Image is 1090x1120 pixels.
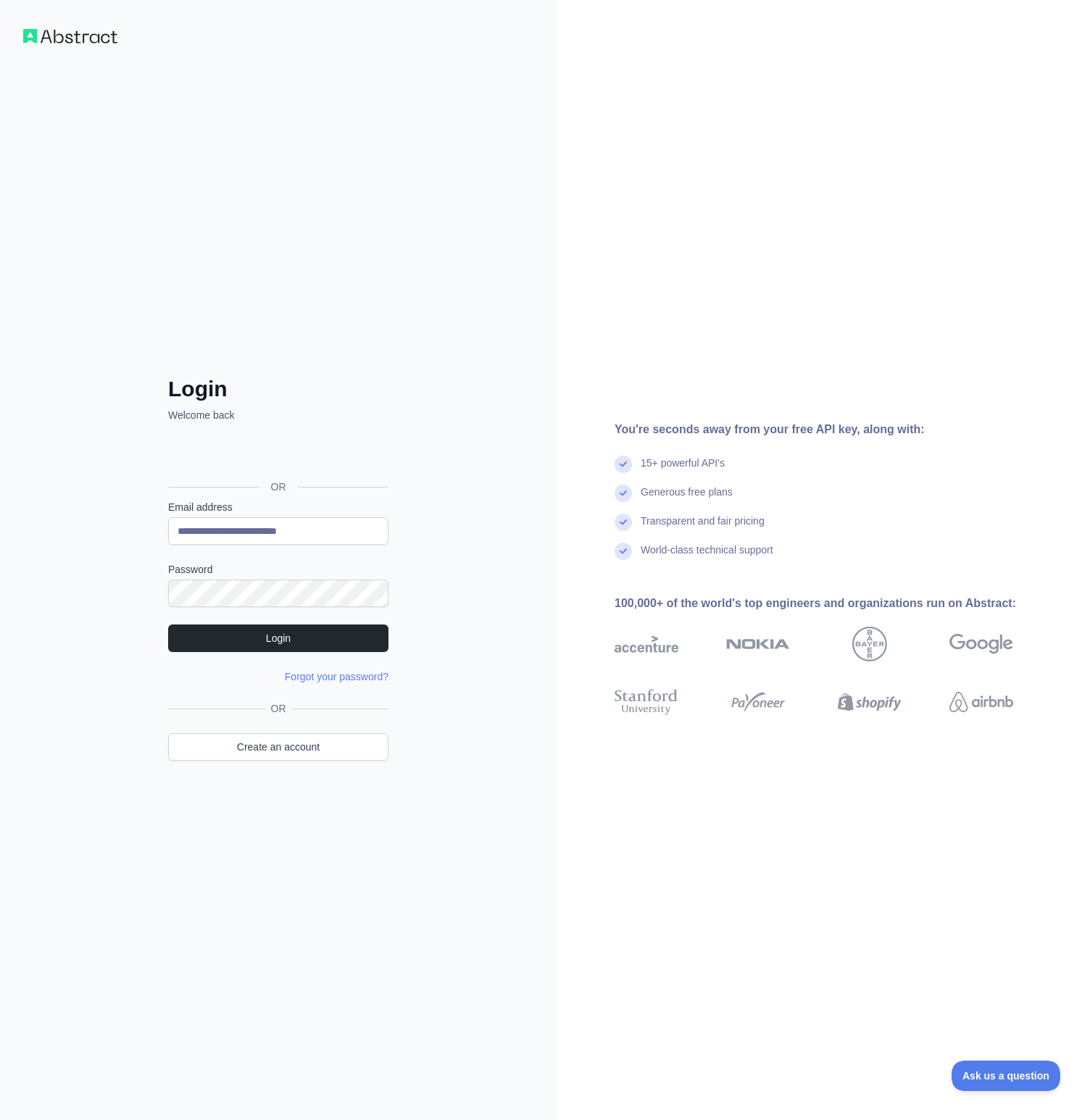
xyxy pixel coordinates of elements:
[615,543,632,560] img: check mark
[615,456,632,473] img: check mark
[168,376,388,402] h2: Login
[726,686,790,718] img: payoneer
[641,514,765,543] div: Transparent and fair pricing
[949,627,1013,661] img: google
[726,627,790,661] img: nokia
[852,627,887,661] img: bayer
[23,29,117,43] img: Workflow
[615,514,632,531] img: check mark
[615,627,678,661] img: accenture
[168,562,388,577] label: Password
[168,408,388,422] p: Welcome back
[838,686,902,718] img: shopify
[161,438,393,470] iframe: Botão "Fazer login com o Google"
[285,671,388,682] a: Forgot your password?
[168,733,388,761] a: Create an account
[615,421,1060,438] div: You're seconds away from your free API key, along with:
[168,624,388,652] button: Login
[952,1061,1061,1091] iframe: Toggle Customer Support
[265,701,292,716] span: OR
[641,543,773,572] div: World-class technical support
[259,480,298,494] span: OR
[641,485,733,514] div: Generous free plans
[641,456,725,485] div: 15+ powerful API's
[168,500,388,514] label: Email address
[615,595,1060,612] div: 100,000+ of the world's top engineers and organizations run on Abstract:
[615,686,678,718] img: stanford university
[615,485,632,502] img: check mark
[949,686,1013,718] img: airbnb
